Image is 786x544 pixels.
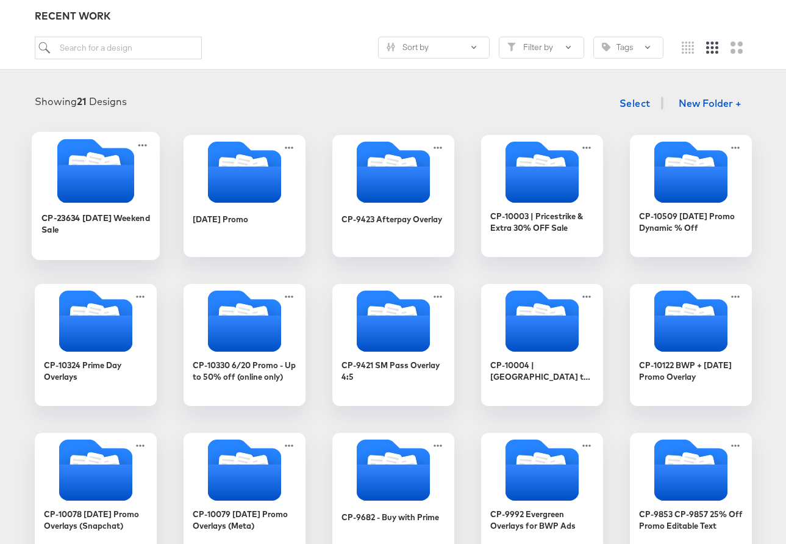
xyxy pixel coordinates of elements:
[332,284,454,406] div: CP-9421 SM Pass Overlay 4:5
[184,284,305,406] div: CP-10330 6/20 Promo - Up to 50% off (online only)
[620,95,651,112] span: Select
[193,214,248,225] div: [DATE] Promo
[490,509,594,531] div: CP-9992 Evergreen Overlays for BWP Ads
[378,37,490,59] button: SlidersSort by
[32,139,160,203] svg: Folder
[35,37,202,59] input: Search for a design
[507,43,516,51] svg: Filter
[193,509,296,531] div: CP-10079 [DATE] Promo Overlays (Meta)
[184,142,305,203] svg: Folder
[706,42,718,54] svg: Medium grid
[35,9,752,23] div: RECENT WORK
[481,440,603,501] svg: Folder
[193,360,296,382] div: CP-10330 6/20 Promo - Up to 50% off (online only)
[630,440,752,501] svg: Folder
[668,93,752,116] button: New Folder +
[639,211,743,233] div: CP-10509 [DATE] Promo Dynamic % Off
[499,37,584,59] button: FilterFilter by
[682,42,694,54] svg: Small grid
[481,291,603,352] svg: Folder
[332,135,454,257] div: CP-9423 Afterpay Overlay
[35,440,157,501] svg: Folder
[41,211,150,235] div: CP-23634 [DATE] Weekend Sale
[341,512,439,523] div: CP-9682 - Buy with Prime
[44,509,148,531] div: CP-10078 [DATE] Promo Overlays (Snapchat)
[731,42,743,54] svg: Large grid
[332,440,454,501] svg: Folder
[615,91,656,115] button: Select
[602,43,610,51] svg: Tag
[77,95,87,107] strong: 21
[639,360,743,382] div: CP-10122 BWP + [DATE] Promo Overlay
[490,360,594,382] div: CP-10004 | [GEOGRAPHIC_DATA] to Store Push
[630,142,752,203] svg: Folder
[184,135,305,257] div: [DATE] Promo
[481,142,603,203] svg: Folder
[35,291,157,352] svg: Folder
[44,360,148,382] div: CP-10324 Prime Day Overlays
[341,214,442,225] div: CP-9423 Afterpay Overlay
[332,142,454,203] svg: Folder
[35,95,127,109] div: Showing Designs
[639,509,743,531] div: CP-9853 CP-9857 25% Off Promo Editable Text
[630,291,752,352] svg: Folder
[35,284,157,406] div: CP-10324 Prime Day Overlays
[184,291,305,352] svg: Folder
[630,135,752,257] div: CP-10509 [DATE] Promo Dynamic % Off
[593,37,663,59] button: TagTags
[332,291,454,352] svg: Folder
[481,135,603,257] div: CP-10003 | Pricestrike & Extra 30% OFF Sale
[184,440,305,501] svg: Folder
[490,211,594,233] div: CP-10003 | Pricestrike & Extra 30% OFF Sale
[387,43,395,51] svg: Sliders
[341,360,445,382] div: CP-9421 SM Pass Overlay 4:5
[32,132,160,260] div: CP-23634 [DATE] Weekend Sale
[630,284,752,406] div: CP-10122 BWP + [DATE] Promo Overlay
[481,284,603,406] div: CP-10004 | [GEOGRAPHIC_DATA] to Store Push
